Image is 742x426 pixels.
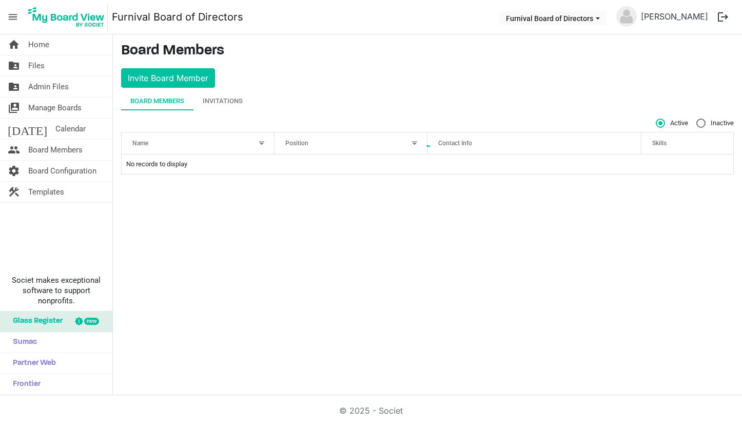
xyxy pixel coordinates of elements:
span: Board Members [28,140,83,160]
span: Files [28,55,45,76]
div: Board Members [130,96,184,106]
span: [DATE] [8,119,47,139]
div: Invitations [203,96,243,106]
img: no-profile-picture.svg [616,6,637,27]
h3: Board Members [121,43,734,60]
span: Active [656,119,688,128]
span: construction [8,182,20,202]
span: Inactive [696,119,734,128]
span: Societ makes exceptional software to support nonprofits. [5,275,108,306]
span: Admin Files [28,76,69,97]
span: switch_account [8,98,20,118]
div: new [84,318,99,325]
span: folder_shared [8,55,20,76]
span: Partner Web [8,353,56,374]
a: [PERSON_NAME] [637,6,712,27]
a: Furnival Board of Directors [112,7,243,27]
span: menu [3,7,23,27]
span: Calendar [55,119,86,139]
span: Board Configuration [28,161,96,181]
span: Sumac [8,332,37,353]
span: Home [28,34,49,55]
a: © 2025 - Societ [339,405,403,416]
button: logout [712,6,734,28]
span: Glass Register [8,311,63,332]
span: home [8,34,20,55]
button: Invite Board Member [121,68,215,88]
img: My Board View Logo [25,4,108,30]
button: Furnival Board of Directors dropdownbutton [499,11,607,25]
span: settings [8,161,20,181]
span: people [8,140,20,160]
span: folder_shared [8,76,20,97]
a: My Board View Logo [25,4,112,30]
span: Templates [28,182,64,202]
span: Frontier [8,374,41,395]
div: tab-header [121,92,734,110]
span: Manage Boards [28,98,82,118]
